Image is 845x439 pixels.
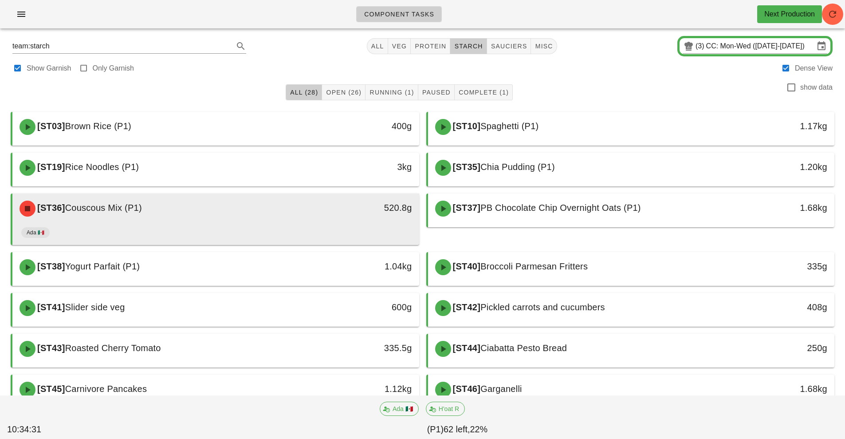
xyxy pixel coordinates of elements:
div: 400g [322,119,412,133]
div: 250g [737,341,827,355]
span: PB Chocolate Chip Overnight Oats (P1) [480,203,641,213]
button: Running (1) [366,84,418,100]
div: 335.5g [322,341,412,355]
div: 1.17kg [737,119,827,133]
span: Roasted Cherry Tomato [65,343,161,353]
span: [ST19] [35,162,65,172]
span: veg [392,43,407,50]
div: 3kg [322,160,412,174]
span: [ST44] [451,343,481,353]
span: [ST37] [451,203,481,213]
span: Garganelli [480,384,522,394]
span: [ST46] [451,384,481,394]
span: sauciers [491,43,527,50]
span: Component Tasks [364,11,434,18]
span: Chia Pudding (P1) [480,162,555,172]
button: veg [388,38,411,54]
span: All [371,43,384,50]
span: [ST38] [35,261,65,271]
div: 1.12kg [322,382,412,396]
div: (3) [696,42,706,51]
span: Open (26) [326,89,362,96]
div: (P1) 22% [75,421,840,438]
span: misc [535,43,553,50]
button: Paused [418,84,455,100]
button: protein [411,38,450,54]
span: [ST45] [35,384,65,394]
div: 335g [737,259,827,273]
span: starch [454,43,483,50]
span: [ST40] [451,261,481,271]
span: Yogurt Parfait (P1) [65,261,140,271]
div: 10:34:31 [5,421,75,438]
div: Next Production [764,9,815,20]
span: Complete (1) [458,89,509,96]
button: Complete (1) [455,84,513,100]
a: Component Tasks [356,6,442,22]
span: Running (1) [369,89,414,96]
button: All [367,38,388,54]
div: 1.68kg [737,201,827,215]
span: [ST41] [35,302,65,312]
span: All (28) [290,89,318,96]
label: Show Garnish [27,64,71,73]
span: [ST35] [451,162,481,172]
button: Open (26) [322,84,366,100]
div: 408g [737,300,827,314]
span: [ST42] [451,302,481,312]
span: H'oat R [432,402,459,415]
span: [ST03] [35,121,65,131]
span: [ST43] [35,343,65,353]
span: Broccoli Parmesan Fritters [480,261,588,271]
span: Ciabatta Pesto Bread [480,343,567,353]
div: 520.8g [322,201,412,215]
span: Ada 🇲🇽 [27,227,44,238]
span: [ST36] [35,203,65,213]
span: Rice Noodles (P1) [65,162,139,172]
button: starch [450,38,487,54]
span: 62 left, [444,424,470,434]
label: Dense View [795,64,833,73]
span: [ST10] [451,121,481,131]
span: Slider side veg [65,302,125,312]
label: Only Garnish [93,64,134,73]
button: sauciers [487,38,531,54]
label: show data [800,83,833,92]
span: Couscous Mix (P1) [65,203,142,213]
span: Brown Rice (P1) [65,121,131,131]
span: Pickled carrots and cucumbers [480,302,605,312]
span: Ada 🇲🇽 [385,402,413,415]
button: misc [531,38,557,54]
div: 1.68kg [737,382,827,396]
div: 1.20kg [737,160,827,174]
div: 1.04kg [322,259,412,273]
button: All (28) [286,84,322,100]
span: protein [414,43,446,50]
div: 600g [322,300,412,314]
span: Carnivore Pancakes [65,384,147,394]
span: Paused [422,89,451,96]
span: Spaghetti (P1) [480,121,538,131]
